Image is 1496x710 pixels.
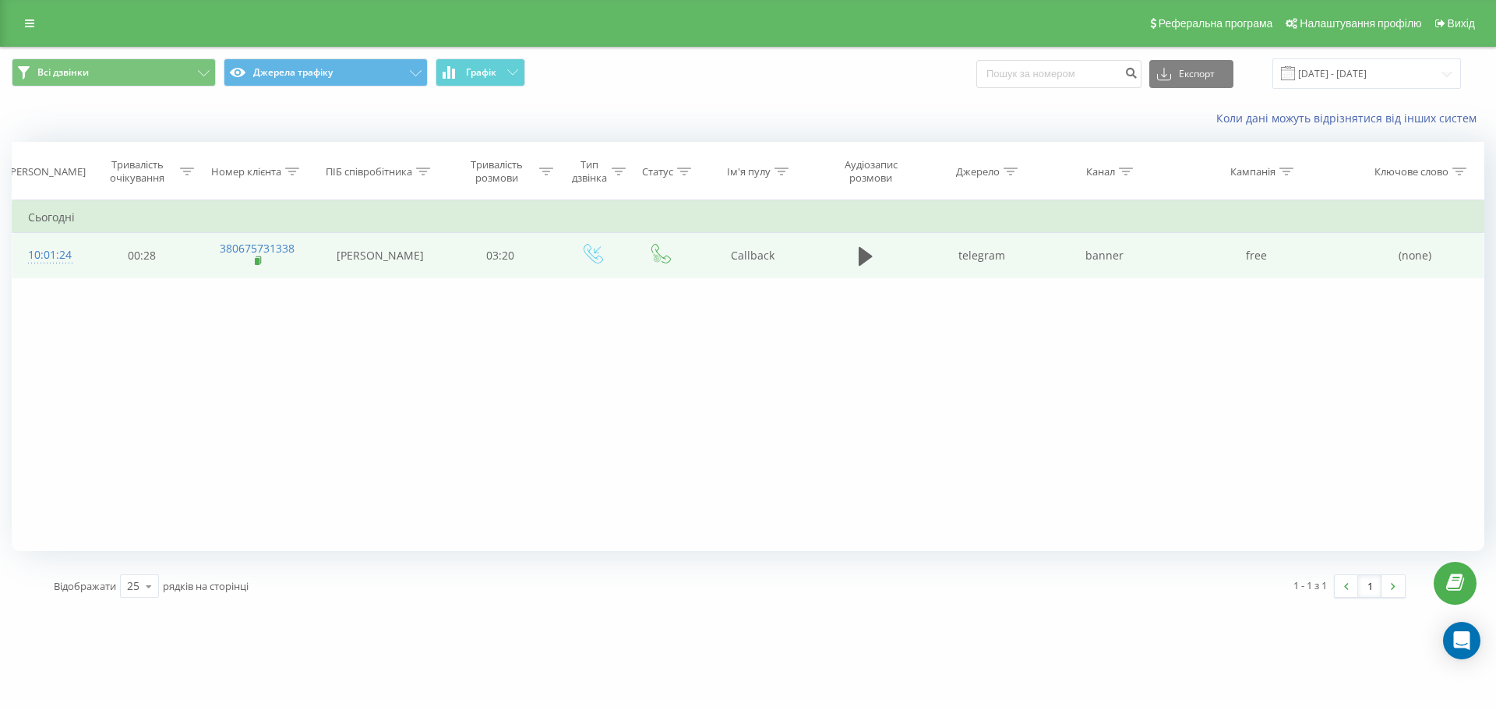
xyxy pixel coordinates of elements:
div: Тип дзвінка [571,158,608,185]
td: [PERSON_NAME] [316,233,443,278]
div: Номер клієнта [211,165,281,178]
div: Open Intercom Messenger [1443,622,1480,659]
td: Callback [693,233,812,278]
span: Всі дзвінки [37,66,89,79]
td: 03:20 [443,233,557,278]
td: free [1166,233,1347,278]
span: Налаштування профілю [1300,17,1421,30]
td: Сьогодні [12,202,1484,233]
td: (none) [1347,233,1484,278]
button: Джерела трафіку [224,58,428,87]
div: Тривалість очікування [99,158,177,185]
td: banner [1043,233,1166,278]
a: 1 [1358,575,1381,597]
div: [PERSON_NAME] [7,165,86,178]
div: Кампанія [1230,165,1275,178]
span: рядків на сторінці [163,579,249,593]
button: Експорт [1149,60,1233,88]
div: Тривалість розмови [457,158,535,185]
a: 380675731338 [220,241,295,256]
div: 1 - 1 з 1 [1293,578,1327,593]
span: Графік [466,67,496,78]
div: ПІБ співробітника [326,165,412,178]
div: 10:01:24 [28,240,69,270]
div: Ключове слово [1374,165,1448,178]
div: Джерело [956,165,1000,178]
button: Графік [436,58,525,87]
div: Аудіозапис розмови [825,158,916,185]
div: Канал [1086,165,1115,178]
span: Реферальна програма [1159,17,1273,30]
span: Вихід [1448,17,1475,30]
div: Ім'я пулу [727,165,771,178]
a: Коли дані можуть відрізнятися вiд інших систем [1216,111,1484,125]
td: 00:28 [85,233,199,278]
button: Всі дзвінки [12,58,216,87]
div: Статус [642,165,673,178]
span: Відображати [54,579,116,593]
td: telegram [920,233,1043,278]
div: 25 [127,578,139,594]
input: Пошук за номером [976,60,1141,88]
